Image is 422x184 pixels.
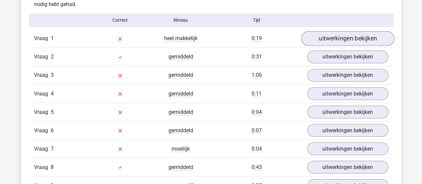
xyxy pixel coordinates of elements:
[168,53,193,60] span: gemiddeld
[252,35,262,42] span: 0:19
[307,161,388,173] a: uitwerkingen bekijken
[307,124,388,137] a: uitwerkingen bekijken
[252,164,262,170] span: 0:43
[307,106,388,118] a: uitwerkingen bekijken
[34,89,51,98] span: Vraag
[34,145,51,153] span: Vraag
[34,71,51,79] span: Vraag
[164,35,197,42] span: heel makkelijk
[51,109,54,115] span: 5
[252,109,262,115] span: 0:04
[252,127,262,134] span: 0:07
[252,90,262,97] span: 0:11
[168,109,193,115] span: gemiddeld
[252,72,262,78] span: 1:06
[307,142,388,155] a: uitwerkingen bekijken
[51,164,54,170] span: 8
[252,53,262,60] span: 0:31
[51,145,54,152] span: 7
[51,72,54,78] span: 3
[168,164,193,170] span: gemiddeld
[51,53,54,60] span: 2
[211,17,302,24] div: Tijd
[171,145,190,152] span: moeilijk
[90,17,150,24] div: Correct
[168,127,193,134] span: gemiddeld
[307,69,388,81] a: uitwerkingen bekijken
[51,127,54,133] span: 6
[34,163,51,171] span: Vraag
[252,145,262,152] span: 0:04
[150,17,211,24] div: Niveau
[307,50,388,63] a: uitwerkingen bekijken
[307,87,388,100] a: uitwerkingen bekijken
[168,72,193,78] span: gemiddeld
[34,108,51,116] span: Vraag
[34,126,51,134] span: Vraag
[301,31,394,46] a: uitwerkingen bekijken
[34,34,51,42] span: Vraag
[51,35,54,41] span: 1
[51,90,54,97] span: 4
[168,90,193,97] span: gemiddeld
[34,53,51,61] span: Vraag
